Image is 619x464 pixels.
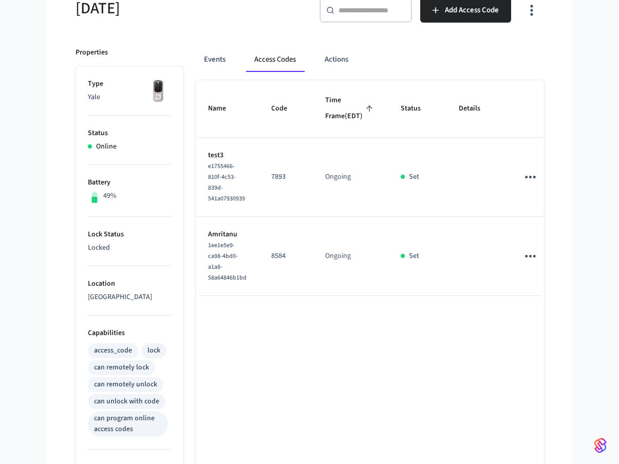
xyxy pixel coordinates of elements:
[88,292,171,303] p: [GEOGRAPHIC_DATA]
[208,150,247,161] p: test3
[88,243,171,253] p: Locked
[208,101,239,117] span: Name
[313,138,388,217] td: Ongoing
[409,172,419,182] p: Set
[88,177,171,188] p: Battery
[208,229,247,240] p: Amritanu
[88,128,171,139] p: Status
[94,345,132,356] div: access_code
[88,229,171,240] p: Lock Status
[325,92,376,125] span: Time Frame(EDT)
[246,47,304,72] button: Access Codes
[147,345,160,356] div: lock
[88,79,171,89] p: Type
[94,413,162,435] div: can program online access codes
[145,79,171,104] img: Yale Assure Touchscreen Wifi Smart Lock, Satin Nickel, Front
[76,47,108,58] p: Properties
[409,251,419,262] p: Set
[445,4,499,17] span: Add Access Code
[94,396,159,407] div: can unlock with code
[96,141,117,152] p: Online
[271,101,301,117] span: Code
[88,92,171,103] p: Yale
[94,379,157,390] div: can remotely unlock
[208,241,247,282] span: 1ee1e5e9-ca98-4bd0-a1a8-58a64846b1bd
[88,279,171,289] p: Location
[271,251,301,262] p: 8584
[401,101,434,117] span: Status
[271,172,301,182] p: 7893
[196,80,584,296] table: sticky table
[316,47,357,72] button: Actions
[88,328,171,339] p: Capabilities
[459,101,494,117] span: Details
[313,217,388,296] td: Ongoing
[196,47,234,72] button: Events
[103,191,117,201] p: 49%
[196,47,544,72] div: ant example
[208,162,245,203] span: e1755466-810f-4c53-839d-541a07930939
[594,437,607,454] img: SeamLogoGradient.69752ec5.svg
[94,362,149,373] div: can remotely lock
